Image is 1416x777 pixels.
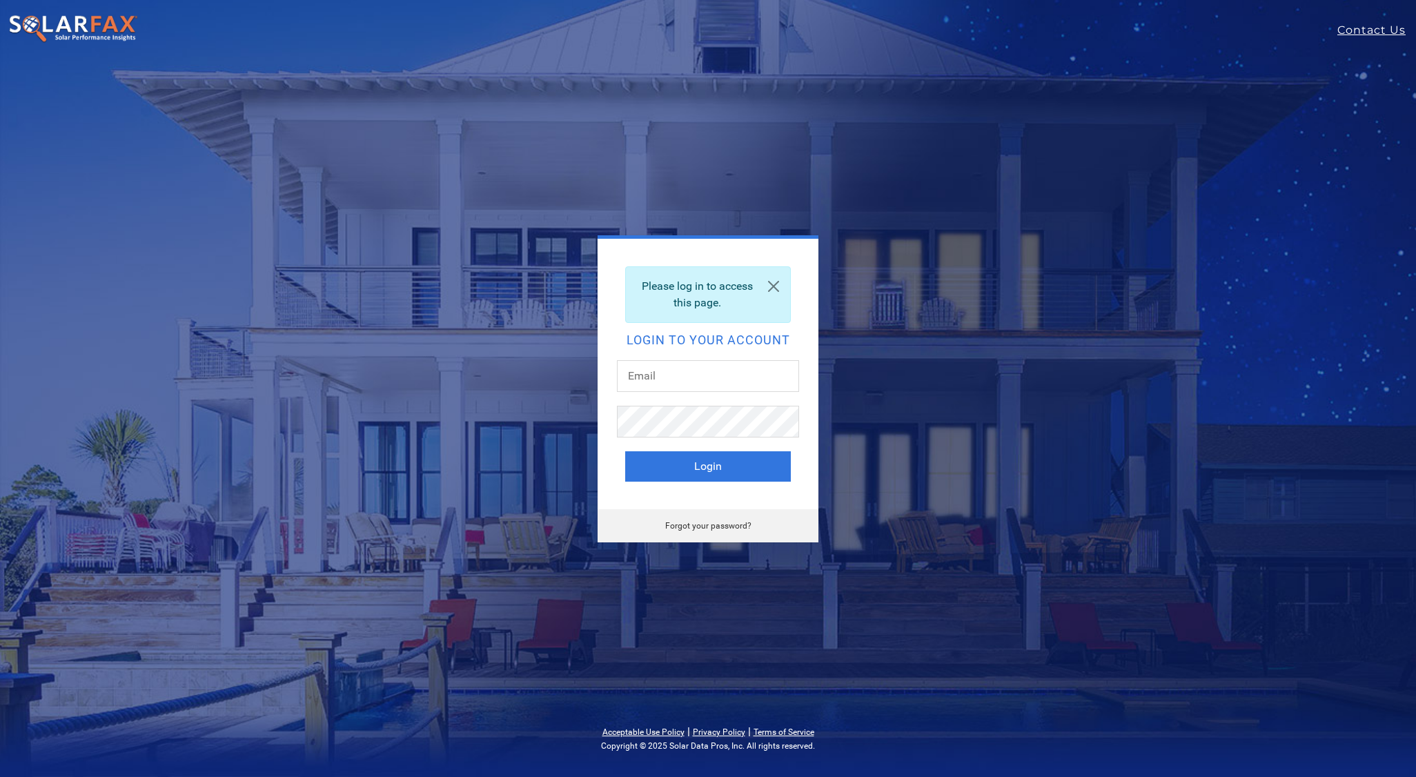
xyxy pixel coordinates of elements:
a: Acceptable Use Policy [602,727,685,737]
a: Contact Us [1337,22,1416,39]
img: SolarFax [8,14,138,43]
a: Privacy Policy [693,727,745,737]
h2: Login to your account [625,334,791,346]
a: Close [757,267,790,306]
button: Login [625,451,791,482]
span: | [687,725,690,738]
input: Email [617,360,799,392]
div: Please log in to access this page. [625,266,791,323]
a: Forgot your password? [665,521,751,531]
span: | [748,725,751,738]
a: Terms of Service [754,727,814,737]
